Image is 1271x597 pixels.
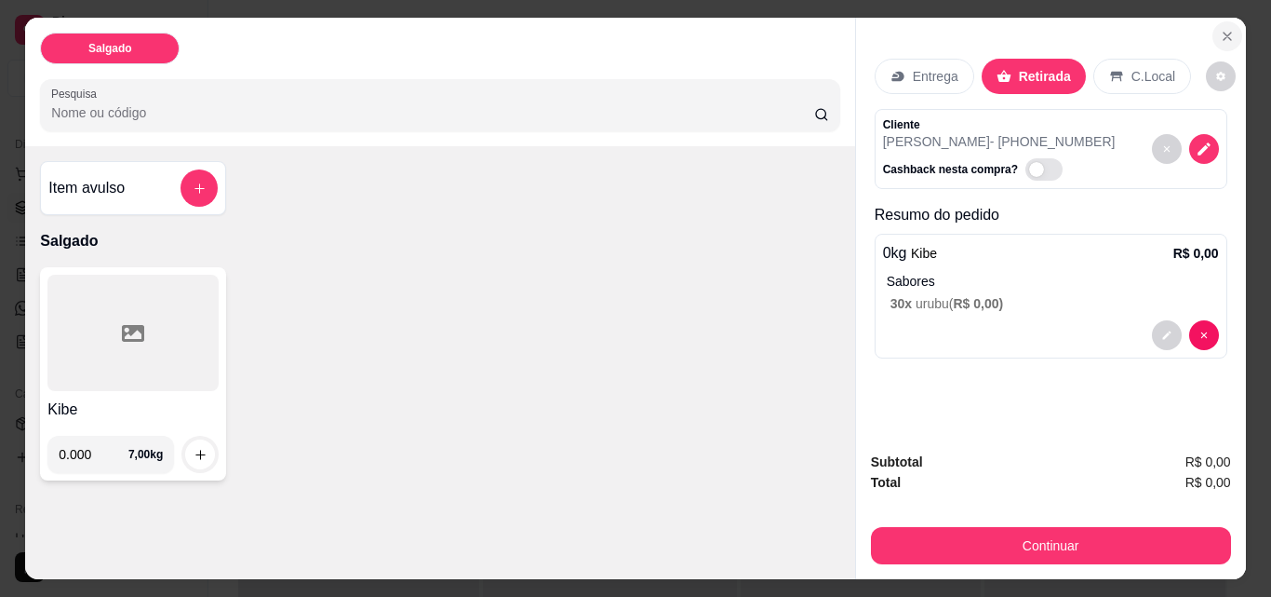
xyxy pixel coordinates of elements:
button: decrease-product-quantity [1206,61,1236,91]
p: C.Local [1131,67,1175,86]
p: [PERSON_NAME] - [PHONE_NUMBER] [883,132,1116,151]
span: Kibe [911,246,937,261]
p: urubu ( [890,294,1219,313]
button: Continuar [871,527,1231,564]
input: Pesquisa [51,103,814,122]
p: R$ 0,00 [1173,244,1219,263]
button: add-separate-item [181,170,218,207]
button: decrease-product-quantity [1152,320,1182,350]
input: 0.00 [59,436,128,473]
span: R$ 0,00 [1185,452,1231,472]
span: R$ 0,00 [1185,472,1231,493]
span: R$ 0,00 ) [953,296,1003,311]
button: Close [1212,21,1242,51]
p: Salgado [88,41,132,56]
strong: Total [871,475,901,490]
p: Cashback nesta compra? [883,162,1018,177]
p: Cliente [883,117,1116,132]
button: decrease-product-quantity [1152,134,1182,164]
h4: Kibe [47,399,219,421]
span: 30 x [890,296,916,311]
button: increase-product-quantity [185,440,215,469]
p: Entrega [913,67,958,86]
p: Sabores [887,272,1219,291]
p: Resumo do pedido [875,204,1227,226]
p: Retirada [1019,67,1071,86]
label: Pesquisa [51,86,103,102]
button: decrease-product-quantity [1189,320,1219,350]
strong: Subtotal [871,455,923,469]
button: decrease-product-quantity [1189,134,1219,164]
label: Automatic updates [1025,158,1070,181]
h4: Item avulso [48,177,125,199]
p: Salgado [40,230,839,252]
p: 0 kg [883,242,937,265]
